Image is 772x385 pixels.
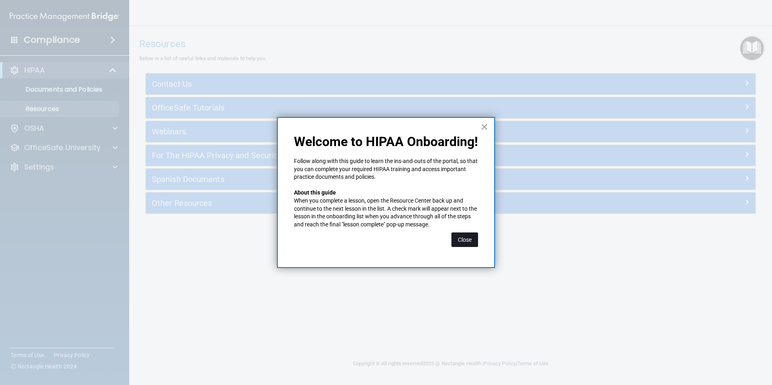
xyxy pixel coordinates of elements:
p: When you complete a lesson, open the Resource Center back up and continue to the next lesson in t... [294,197,478,228]
button: Close [451,232,478,247]
iframe: Drift Widget Chat Controller [632,328,762,360]
strong: About this guide [294,189,336,196]
p: Follow along with this guide to learn the ins-and-outs of the portal, so that you can complete yo... [294,157,478,181]
button: Close [480,120,488,133]
p: Welcome to HIPAA Onboarding! [294,134,478,149]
